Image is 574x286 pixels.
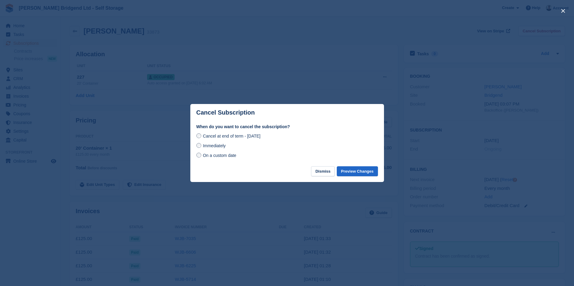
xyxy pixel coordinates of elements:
input: Immediately [196,143,201,148]
p: Cancel Subscription [196,109,255,116]
label: When do you want to cancel the subscription? [196,124,378,130]
span: Immediately [203,143,225,148]
span: On a custom date [203,153,236,158]
span: Cancel at end of term - [DATE] [203,134,260,138]
input: Cancel at end of term - [DATE] [196,133,201,138]
button: close [558,6,568,16]
button: Preview Changes [337,166,378,176]
button: Dismiss [311,166,335,176]
input: On a custom date [196,153,201,158]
